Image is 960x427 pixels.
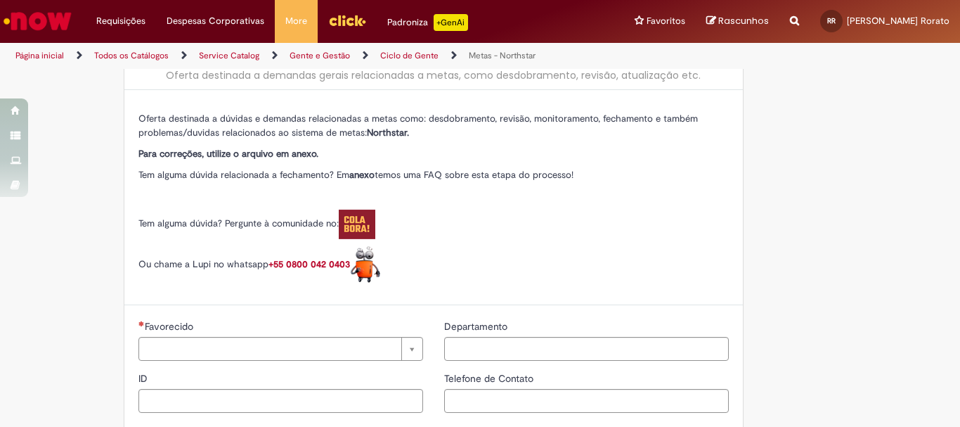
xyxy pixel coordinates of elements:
input: Departamento [444,337,729,361]
a: Todos os Catálogos [94,50,169,61]
a: Metas - Northstar [469,50,536,61]
span: Requisições [96,14,145,28]
span: Departamento [444,320,510,333]
span: ID [138,372,150,385]
a: Ciclo de Gente [380,50,439,61]
ul: Trilhas de página [11,43,630,69]
input: Telefone de Contato [444,389,729,413]
span: Necessários [138,321,145,326]
strong: anexo [349,169,375,181]
span: Despesas Corporativas [167,14,264,28]
img: click_logo_yellow_360x200.png [328,10,366,31]
span: More [285,14,307,28]
a: Página inicial [15,50,64,61]
span: [PERSON_NAME] Rorato [847,15,949,27]
a: Gente e Gestão [290,50,350,61]
div: Padroniza [387,14,468,31]
img: Lupi%20logo.pngx [350,246,381,283]
span: Oferta destinada a dúvidas e demandas relacionadas a metas como: desdobramento, revisão, monitora... [138,113,698,139]
span: Tem alguma dúvida? Pergunte à comunidade no: [138,217,375,229]
img: Colabora%20logo.pngx [339,210,375,239]
strong: Northstar. [367,127,409,139]
a: Colabora [339,217,375,229]
p: +GenAi [434,14,468,31]
span: RR [827,16,836,25]
span: Ou chame a Lupi no whatsapp [138,258,381,270]
span: Necessários - Favorecido [145,320,196,333]
a: Rascunhos [706,15,769,28]
strong: Para correções, utilize o arquivo em anexo. [138,148,318,160]
img: ServiceNow [1,7,74,35]
div: Oferta destinada a demandas gerais relacionadas a metas, como desdobramento, revisão, atualização... [138,68,729,82]
a: Service Catalog [199,50,259,61]
span: Rascunhos [718,14,769,27]
a: +55 0800 042 0403 [268,258,381,270]
a: Limpar campo Favorecido [138,337,423,361]
span: Telefone de Contato [444,372,536,385]
span: Favoritos [647,14,685,28]
span: Tem alguma dúvida relacionada a fechamento? Em temos uma FAQ sobre esta etapa do processo! [138,169,573,181]
input: ID [138,389,423,413]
